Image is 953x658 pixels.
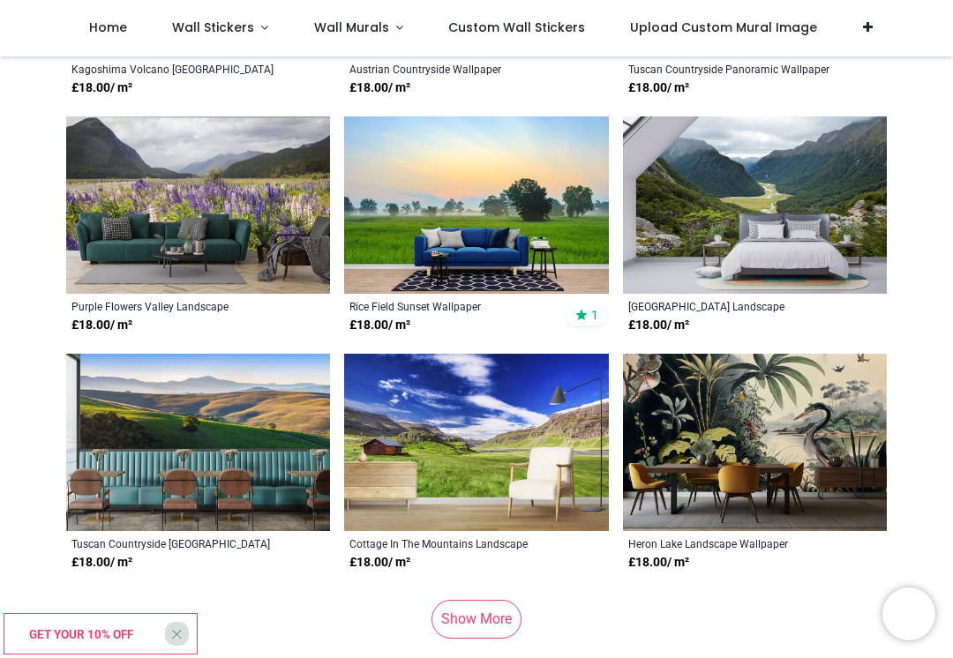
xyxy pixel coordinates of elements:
[431,600,522,639] a: Show More
[628,299,831,313] a: [GEOGRAPHIC_DATA] Landscape Wallpaper
[628,317,689,334] strong: £ 18.00 / m²
[448,19,585,36] span: Custom Wall Stickers
[89,19,127,36] span: Home
[628,536,831,550] a: Heron Lake Landscape Wallpaper
[66,354,330,531] img: Tuscan Countryside Italy Panoramic Wall Mural Wallpaper
[349,317,410,334] strong: £ 18.00 / m²
[71,79,132,97] strong: £ 18.00 / m²
[349,62,552,76] a: Austrian Countryside Wallpaper
[71,299,274,313] a: Purple Flowers Valley Landscape Wallpaper
[349,299,552,313] a: Rice Field Sunset Wallpaper
[591,307,598,323] span: 1
[71,62,274,76] a: Kagoshima Volcano [GEOGRAPHIC_DATA] Wallpaper
[882,587,935,640] iframe: Brevo live chat
[630,19,817,36] span: Upload Custom Mural Image
[71,554,132,572] strong: £ 18.00 / m²
[344,354,608,531] img: Cottage In The Mountains Landscape Wall Mural Wallpaper
[349,536,552,550] a: Cottage In The Mountains Landscape Wallpaper
[172,19,254,36] span: Wall Stickers
[344,116,608,294] img: Rice Field Sunset Wall Mural Wallpaper
[623,354,887,531] img: Heron Lake Landscape Wall Mural Wallpaper
[71,536,274,550] a: Tuscan Countryside [GEOGRAPHIC_DATA] Panoramic Wallpaper
[66,116,330,294] img: Purple Flowers Valley Landscape Wall Mural Wallpaper
[628,62,831,76] a: Tuscan Countryside Panoramic Wallpaper
[314,19,389,36] span: Wall Murals
[628,79,689,97] strong: £ 18.00 / m²
[71,317,132,334] strong: £ 18.00 / m²
[623,116,887,294] img: Routeburn Falls Valley Landscape Wall Mural Wallpaper
[628,554,689,572] strong: £ 18.00 / m²
[349,79,410,97] strong: £ 18.00 / m²
[349,554,410,572] strong: £ 18.00 / m²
